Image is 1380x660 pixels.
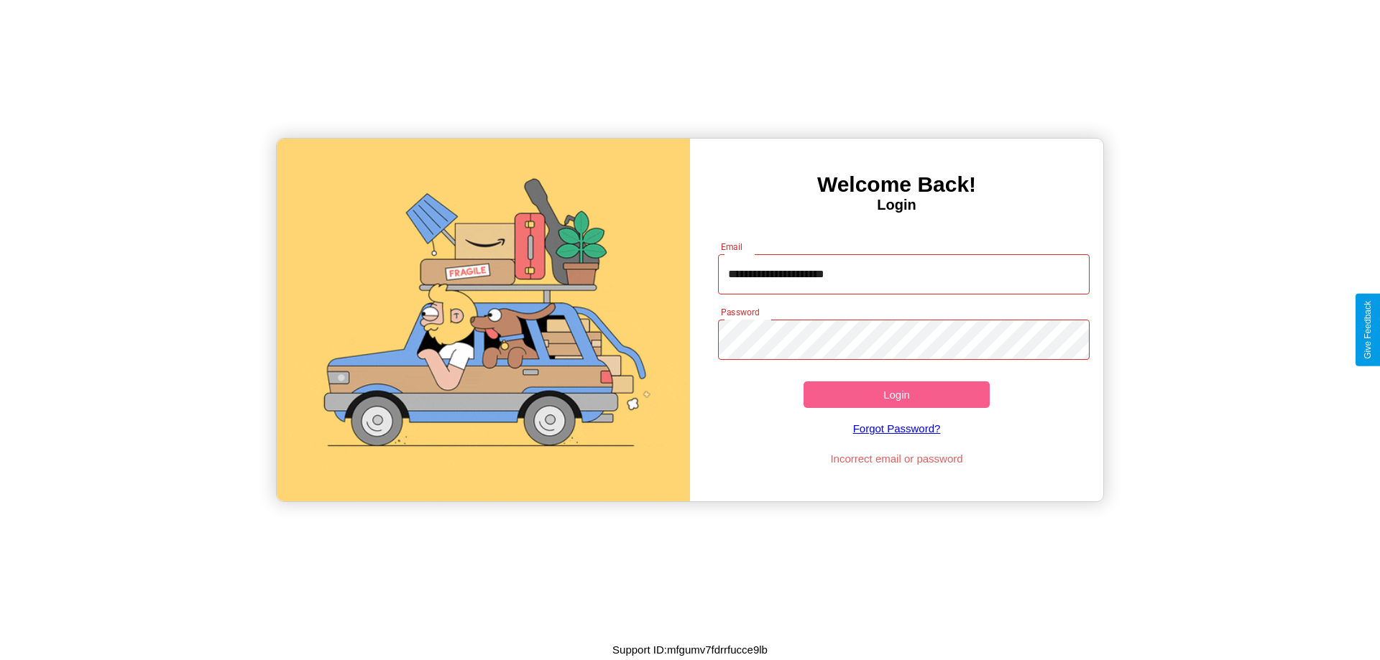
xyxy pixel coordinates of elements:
[690,172,1103,197] h3: Welcome Back!
[277,139,690,501] img: gif
[711,408,1083,449] a: Forgot Password?
[804,381,990,408] button: Login
[721,241,743,253] label: Email
[1363,301,1373,359] div: Give Feedback
[612,640,768,659] p: Support ID: mfgumv7fdrrfucce9lb
[721,306,759,318] label: Password
[690,197,1103,213] h4: Login
[711,449,1083,468] p: Incorrect email or password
